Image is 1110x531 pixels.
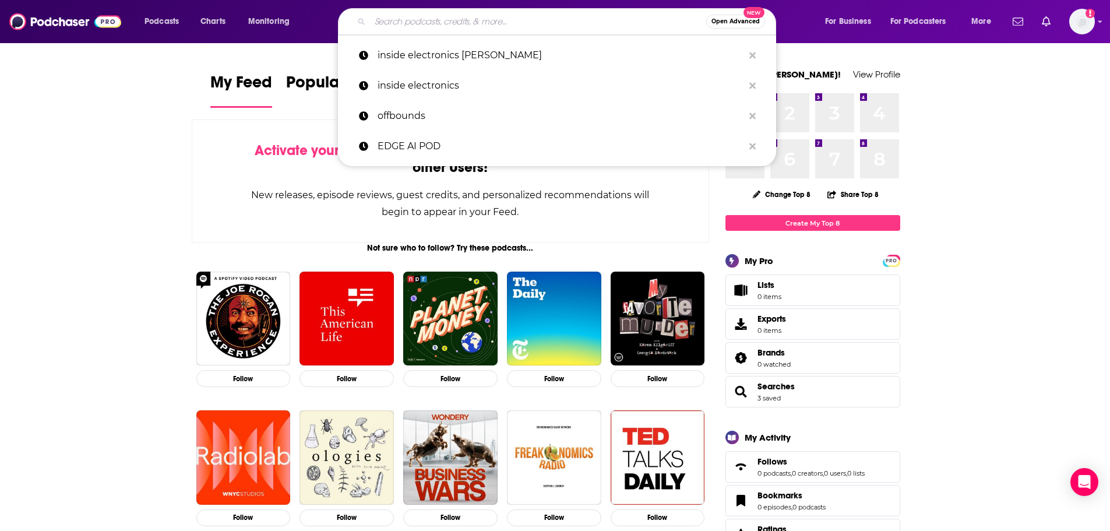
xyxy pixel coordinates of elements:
[757,394,781,402] a: 3 saved
[248,13,290,30] span: Monitoring
[730,350,753,366] a: Brands
[403,509,498,526] button: Follow
[378,40,743,71] p: inside electronics henrik mannesson
[757,490,802,501] span: Bookmarks
[611,370,705,387] button: Follow
[507,370,601,387] button: Follow
[286,72,385,99] span: Popular Feed
[757,293,781,301] span: 0 items
[963,12,1006,31] button: open menu
[757,347,785,358] span: Brands
[1008,12,1028,31] a: Show notifications dropdown
[338,131,776,161] a: EDGE AI POD
[757,314,786,324] span: Exports
[757,469,791,477] a: 0 podcasts
[757,360,791,368] a: 0 watched
[706,15,765,29] button: Open AdvancedNew
[193,12,232,31] a: Charts
[611,509,705,526] button: Follow
[745,255,773,266] div: My Pro
[1037,12,1055,31] a: Show notifications dropdown
[885,256,898,265] a: PRO
[210,72,272,108] a: My Feed
[9,10,121,33] img: Podchaser - Follow, Share and Rate Podcasts
[136,12,194,31] button: open menu
[1086,9,1095,18] svg: Add a profile image
[730,384,753,400] a: Searches
[1069,9,1095,34] button: Show profile menu
[255,142,374,159] span: Activate your Feed
[378,131,743,161] p: EDGE AI POD
[200,13,225,30] span: Charts
[823,469,824,477] span: ,
[507,272,601,366] img: The Daily
[757,280,781,290] span: Lists
[757,490,826,501] a: Bookmarks
[240,12,305,31] button: open menu
[725,308,900,340] a: Exports
[251,142,651,176] div: by following Podcasts, Creators, Lists, and other Users!
[196,272,291,366] img: The Joe Rogan Experience
[1070,468,1098,496] div: Open Intercom Messenger
[757,347,791,358] a: Brands
[791,503,792,511] span: ,
[745,432,791,443] div: My Activity
[145,13,179,30] span: Podcasts
[611,410,705,505] img: TED Talks Daily
[743,7,764,18] span: New
[725,275,900,306] a: Lists
[299,509,394,526] button: Follow
[757,456,787,467] span: Follows
[403,370,498,387] button: Follow
[507,410,601,505] img: Freakonomics Radio
[370,12,706,31] input: Search podcasts, credits, & more...
[338,71,776,101] a: inside electronics
[725,376,900,407] span: Searches
[611,272,705,366] img: My Favorite Murder with Karen Kilgariff and Georgia Hardstark
[299,272,394,366] img: This American Life
[890,13,946,30] span: For Podcasters
[757,456,865,467] a: Follows
[825,13,871,30] span: For Business
[791,469,792,477] span: ,
[725,215,900,231] a: Create My Top 8
[507,509,601,526] button: Follow
[210,72,272,99] span: My Feed
[196,370,291,387] button: Follow
[757,381,795,392] a: Searches
[349,8,787,35] div: Search podcasts, credits, & more...
[403,410,498,505] img: Business Wars
[746,187,818,202] button: Change Top 8
[196,410,291,505] img: Radiolab
[817,12,886,31] button: open menu
[711,19,760,24] span: Open Advanced
[824,469,846,477] a: 0 users
[757,280,774,290] span: Lists
[251,187,651,220] div: New releases, episode reviews, guest credits, and personalized recommendations will begin to appe...
[286,72,385,108] a: Popular Feed
[846,469,847,477] span: ,
[299,410,394,505] img: Ologies with Alie Ward
[378,71,743,101] p: inside electronics
[827,183,879,206] button: Share Top 8
[725,69,841,80] a: Welcome [PERSON_NAME]!
[725,451,900,483] span: Follows
[725,485,900,516] span: Bookmarks
[730,282,753,298] span: Lists
[730,493,753,509] a: Bookmarks
[971,13,991,30] span: More
[403,272,498,366] img: Planet Money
